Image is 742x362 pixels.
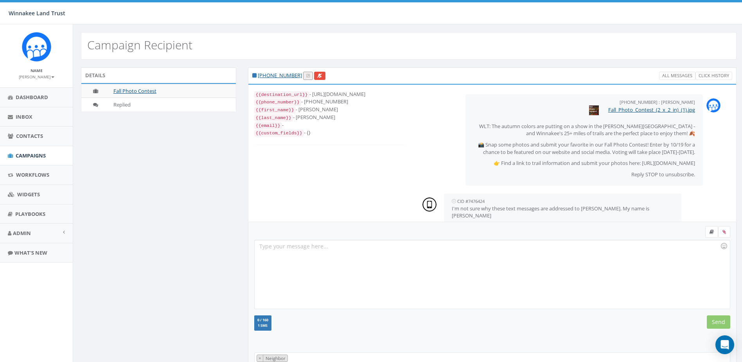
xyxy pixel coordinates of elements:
[259,355,261,361] span: ×
[705,226,718,238] label: Insert Template Text
[707,315,730,329] input: Send
[608,106,695,113] a: Fall_Photo_Contest_(2_x_2_in)_(1).jpg
[254,122,282,129] code: {{email}}
[254,129,405,137] div: - {}
[257,318,268,322] span: 0 / 160
[16,171,49,178] span: Workflows
[290,355,293,362] textarea: Search
[19,73,54,80] a: [PERSON_NAME]
[9,9,65,17] span: Winnakee Land Trust
[695,72,732,80] a: Click History
[422,197,437,212] img: person-7663c4fa307d6c3c676fe4775fa3fa0625478a53031cd108274f5a685e757777.png
[81,67,236,83] div: Details
[257,355,288,362] li: Neighbor
[718,226,730,238] span: Attach your media
[15,210,45,217] span: Playbooks
[16,152,46,159] span: Campaigns
[87,38,192,51] h2: Campaign Recipient
[19,74,54,80] small: [PERSON_NAME]
[17,191,40,198] span: Widgets
[457,198,485,204] small: CID #7476424
[473,159,695,167] p: 👉 Find a link to trail information and submit your photos here: [URL][DOMAIN_NAME]
[306,72,310,78] span: Call this contact by routing a call through the phone number listed in your profile.
[257,324,268,328] span: 1 SMS
[659,72,695,80] a: All Messages
[473,141,695,156] p: 📸 Snap some photos and submit your favorite in our Fall Photo Contest! Enter by 10/19 for a chanc...
[110,98,236,112] td: Replied
[113,87,156,94] a: Fall Photo Contest
[706,98,720,112] img: Rally_Corp_Icon.png
[254,121,405,129] div: -
[715,335,734,354] div: Open Intercom Messenger
[257,355,263,362] button: Remove item
[16,132,43,139] span: Contacts
[473,123,695,137] p: WLT: The autumn colors are putting on a show in the [PERSON_NAME][GEOGRAPHIC_DATA] - and Winnakee...
[22,32,51,62] img: Rally_Corp_Icon.png
[254,130,304,137] code: {{custom_fields}}
[254,91,309,98] code: {{destination_url}}
[473,171,695,178] p: Reply STOP to unsubscribe.
[16,94,48,101] span: Dashboard
[254,98,405,106] div: - [PHONE_NUMBER]
[254,90,405,98] div: - [URL][DOMAIN_NAME]
[452,205,674,219] p: I'm not sure why these text messages are addressed to [PERSON_NAME]. My name is [PERSON_NAME]
[254,114,293,121] code: {{last_name}}
[14,249,47,256] span: What's New
[254,106,405,114] div: - [PERSON_NAME]
[31,68,43,73] small: Name
[620,99,695,105] small: [PHONE_NUMBER] : [PERSON_NAME]
[16,113,32,120] span: Inbox
[254,114,405,121] div: - [PERSON_NAME]
[254,107,296,114] code: {{first_name}}
[13,230,31,237] span: Admin
[252,73,257,78] i: This phone number is subscribed and will receive texts.
[254,99,301,106] code: {{phone_number}}
[258,72,302,79] a: [PHONE_NUMBER]
[265,355,287,361] span: Neighbor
